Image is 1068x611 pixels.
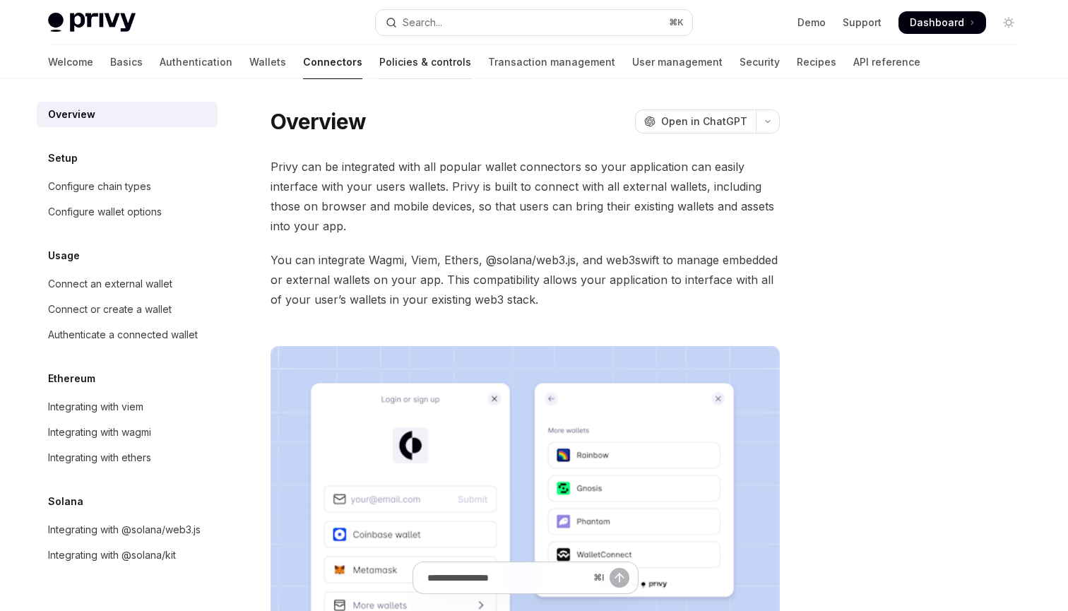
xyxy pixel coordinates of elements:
[48,521,201,538] div: Integrating with @solana/web3.js
[48,275,172,292] div: Connect an external wallet
[271,109,366,134] h1: Overview
[376,10,692,35] button: Open search
[669,17,684,28] span: ⌘ K
[249,45,286,79] a: Wallets
[160,45,232,79] a: Authentication
[37,199,218,225] a: Configure wallet options
[271,250,780,309] span: You can integrate Wagmi, Viem, Ethers, @solana/web3.js, and web3swift to manage embedded or exter...
[48,203,162,220] div: Configure wallet options
[853,45,920,79] a: API reference
[48,398,143,415] div: Integrating with viem
[271,157,780,236] span: Privy can be integrated with all popular wallet connectors so your application can easily interfa...
[37,394,218,420] a: Integrating with viem
[48,493,83,510] h5: Solana
[48,247,80,264] h5: Usage
[632,45,723,79] a: User management
[48,547,176,564] div: Integrating with @solana/kit
[740,45,780,79] a: Security
[843,16,882,30] a: Support
[37,517,218,542] a: Integrating with @solana/web3.js
[797,16,826,30] a: Demo
[610,568,629,588] button: Send message
[48,449,151,466] div: Integrating with ethers
[37,322,218,348] a: Authenticate a connected wallet
[48,150,78,167] h5: Setup
[37,297,218,322] a: Connect or create a wallet
[48,45,93,79] a: Welcome
[488,45,615,79] a: Transaction management
[910,16,964,30] span: Dashboard
[48,424,151,441] div: Integrating with wagmi
[635,109,756,134] button: Open in ChatGPT
[48,178,151,195] div: Configure chain types
[403,14,442,31] div: Search...
[37,542,218,568] a: Integrating with @solana/kit
[48,106,95,123] div: Overview
[997,11,1020,34] button: Toggle dark mode
[661,114,747,129] span: Open in ChatGPT
[898,11,986,34] a: Dashboard
[37,271,218,297] a: Connect an external wallet
[48,13,136,32] img: light logo
[37,102,218,127] a: Overview
[427,562,588,593] input: Ask a question...
[37,445,218,470] a: Integrating with ethers
[110,45,143,79] a: Basics
[48,326,198,343] div: Authenticate a connected wallet
[37,174,218,199] a: Configure chain types
[37,420,218,445] a: Integrating with wagmi
[303,45,362,79] a: Connectors
[379,45,471,79] a: Policies & controls
[48,370,95,387] h5: Ethereum
[797,45,836,79] a: Recipes
[48,301,172,318] div: Connect or create a wallet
